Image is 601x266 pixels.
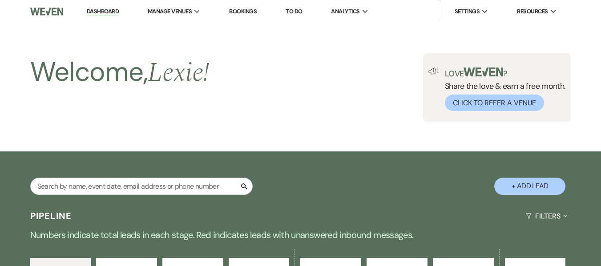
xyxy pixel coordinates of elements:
p: Love ? [445,67,566,78]
img: loud-speaker-illustration.svg [428,67,440,75]
button: Click to Refer a Venue [445,95,544,111]
button: + Add Lead [494,178,565,195]
a: To Do [286,8,302,15]
h2: Welcome, [30,53,210,91]
img: Weven Logo [30,2,64,21]
span: Analytics [331,7,359,16]
span: Settings [455,7,480,16]
a: Bookings [229,8,257,15]
a: Dashboard [87,8,119,16]
span: Lexie ! [148,52,209,93]
div: Share the love & earn a free month. [440,67,566,111]
input: Search by name, event date, email address or phone number [30,178,253,195]
h3: Pipeline [30,210,72,222]
span: Resources [517,7,548,16]
span: Manage Venues [148,7,192,16]
button: Filters [522,204,571,228]
img: weven-logo-green.svg [464,67,503,76]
